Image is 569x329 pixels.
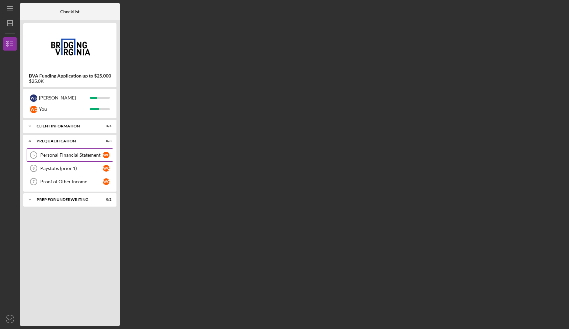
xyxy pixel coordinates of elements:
tspan: 7 [33,180,35,184]
div: You [39,103,90,115]
div: $25.0K [29,79,111,84]
div: W C [103,178,109,185]
tspan: 6 [33,166,35,170]
div: Paystubs (prior 1) [40,166,103,171]
div: 0 / 3 [99,139,111,143]
div: Prequalification [37,139,95,143]
div: Proof of Other Income [40,179,103,184]
b: Checklist [60,9,80,14]
button: WC [3,312,17,326]
div: [PERSON_NAME] [39,92,90,103]
b: BVA Funding Application up to $25,000 [29,73,111,79]
a: 5Personal Financial StatementWC [27,148,113,162]
img: Product logo [23,27,116,67]
div: 4 / 4 [99,124,111,128]
div: Personal Financial Statement [40,152,103,158]
a: 7Proof of Other IncomeWC [27,175,113,188]
div: W S [30,94,37,102]
tspan: 5 [33,153,35,157]
div: W C [103,152,109,158]
div: W C [30,106,37,113]
div: 0 / 2 [99,198,111,202]
div: Prep for Underwriting [37,198,95,202]
a: 6Paystubs (prior 1)WC [27,162,113,175]
div: Client Information [37,124,95,128]
text: WC [7,317,13,321]
div: W C [103,165,109,172]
